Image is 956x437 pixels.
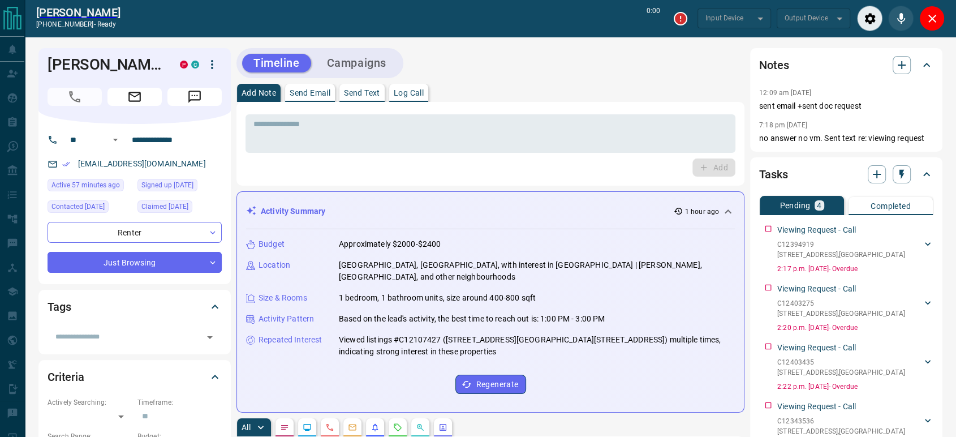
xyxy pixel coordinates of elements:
svg: Requests [393,423,402,432]
div: C12394919[STREET_ADDRESS],[GEOGRAPHIC_DATA] [777,237,933,262]
p: [STREET_ADDRESS] , [GEOGRAPHIC_DATA] [777,367,905,378]
p: Viewing Request - Call [777,401,856,413]
div: Activity Summary1 hour ago [246,201,735,222]
h2: Notes [759,56,789,74]
p: Send Email [290,89,330,97]
h2: Tasks [759,165,787,183]
p: sent email +sent doc request [759,100,933,112]
p: Log Call [394,89,424,97]
p: Repeated Interest [259,334,322,346]
div: Mon Sep 15 2025 [48,179,132,195]
p: C12343536 [777,416,905,426]
h1: [PERSON_NAME] [48,55,163,74]
svg: Agent Actions [438,423,447,432]
svg: Emails [348,423,357,432]
div: Notes [759,52,933,79]
p: 2:20 p.m. [DATE] - Overdue [777,323,933,333]
svg: Listing Alerts [371,423,380,432]
div: Audio Settings [857,6,882,31]
p: [STREET_ADDRESS] , [GEOGRAPHIC_DATA] [777,426,905,436]
p: Viewed listings #C12107427 ([STREET_ADDRESS][GEOGRAPHIC_DATA][STREET_ADDRESS]) multiple times, in... [339,334,735,358]
p: C12403435 [777,357,905,367]
span: Call [48,88,102,106]
p: C12403275 [777,298,905,309]
p: 1 hour ago [685,207,719,217]
svg: Calls [325,423,334,432]
div: Mute [888,6,914,31]
svg: Opportunities [416,423,425,432]
p: 1 bedroom, 1 bathroom units, size around 400-800 sqft [339,292,536,304]
div: C12403435[STREET_ADDRESS],[GEOGRAPHIC_DATA] [777,355,933,380]
button: Regenerate [455,375,526,394]
div: Close [919,6,945,31]
div: property.ca [180,61,188,68]
div: Sat Jun 14 2025 [48,200,132,216]
div: condos.ca [191,61,199,68]
span: ready [97,20,117,28]
p: Location [259,259,290,271]
p: Timeframe: [137,397,222,408]
p: Viewing Request - Call [777,224,856,236]
p: Viewing Request - Call [777,342,856,354]
p: [STREET_ADDRESS] , [GEOGRAPHIC_DATA] [777,250,905,260]
div: Tasks [759,161,933,188]
div: Just Browsing [48,252,222,273]
p: 7:18 pm [DATE] [759,121,807,129]
svg: Notes [280,423,289,432]
svg: Lead Browsing Activity [303,423,312,432]
p: Pending [780,202,810,209]
p: [PHONE_NUMBER] - [36,19,120,29]
span: Email [107,88,162,106]
span: Message [167,88,222,106]
p: Activity Pattern [259,313,314,325]
p: [GEOGRAPHIC_DATA], [GEOGRAPHIC_DATA], with interest in [GEOGRAPHIC_DATA] | [PERSON_NAME], [GEOGRA... [339,259,735,283]
span: Active 57 minutes ago [51,179,120,191]
span: Claimed [DATE] [141,201,188,212]
p: 2:17 p.m. [DATE] - Overdue [777,264,933,274]
div: Tags [48,293,222,320]
div: Renter [48,222,222,243]
p: Completed [871,202,911,210]
p: 4 [817,202,821,209]
p: [STREET_ADDRESS] , [GEOGRAPHIC_DATA] [777,309,905,319]
p: Viewing Request - Call [777,283,856,295]
p: Approximately $2000-$2400 [339,238,441,250]
span: Contacted [DATE] [51,201,105,212]
p: C12394919 [777,239,905,250]
p: 2:22 p.m. [DATE] - Overdue [777,382,933,392]
svg: Email Verified [62,160,70,168]
button: Campaigns [316,54,398,72]
p: Send Text [344,89,380,97]
p: Based on the lead's activity, the best time to reach out is: 1:00 PM - 3:00 PM [339,313,605,325]
button: Timeline [242,54,311,72]
div: Mon Aug 12 2024 [137,200,222,216]
button: Open [109,133,122,147]
div: Sun Sep 12 2021 [137,179,222,195]
a: [EMAIL_ADDRESS][DOMAIN_NAME] [78,159,206,168]
h2: Criteria [48,368,84,386]
p: Activity Summary [261,205,325,217]
p: no answer no vm. Sent text re: viewing request [759,132,933,144]
p: 0:00 [647,6,660,31]
p: All [242,423,251,431]
a: [PERSON_NAME] [36,6,120,19]
p: Budget [259,238,285,250]
div: Criteria [48,363,222,391]
span: Signed up [DATE] [141,179,193,191]
p: Actively Searching: [48,397,132,408]
button: Open [202,329,218,345]
div: C12403275[STREET_ADDRESS],[GEOGRAPHIC_DATA] [777,296,933,321]
p: Size & Rooms [259,292,307,304]
p: 12:09 am [DATE] [759,89,811,97]
p: Add Note [242,89,276,97]
h2: Tags [48,298,71,316]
